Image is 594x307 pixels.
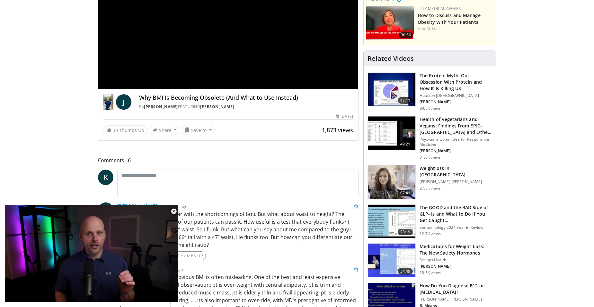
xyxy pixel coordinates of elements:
img: Dr. Jordan Rennicke [103,94,114,110]
span: 34:49 [398,268,413,274]
p: 18.5K views [420,270,441,275]
span: 1,873 views [322,126,353,134]
p: Houston [DEMOGRAPHIC_DATA] [420,93,492,98]
a: 34:49 Medications for Weight Loss: The New Satiety Hormones Scripps Health [PERSON_NAME] 18.5K views [368,243,492,277]
p: Certainly we are all familiar with the shortcomings of bmi. But what about waist to height? The p... [117,210,359,249]
h3: Health of Vegetarians and Vegans: Findings From EPIC-[GEOGRAPHIC_DATA] and Othe… [420,116,492,135]
span: 23:19 [398,229,413,235]
p: [PERSON_NAME] [420,264,492,269]
button: Share [150,125,180,135]
span: 47:11 [398,97,413,104]
img: 07e42906-ef03-456f-8d15-f2a77df6705a.150x105_q85_crop-smart_upscale.jpg [368,244,415,277]
p: Physicians Committee for Responsible Medicine [420,137,492,147]
h3: Weightloss in [GEOGRAPHIC_DATA] [420,165,492,178]
a: Thumbs Up [170,251,206,260]
a: 07:41 Weightloss in [GEOGRAPHIC_DATA] [PERSON_NAME] [PERSON_NAME] 27.5K views [368,165,492,199]
a: J [116,94,131,110]
a: K [98,170,113,185]
button: Close [167,205,180,218]
a: [PERSON_NAME] [200,104,234,109]
video-js: Video Player [4,205,178,302]
a: Lilly Medical Affairs [418,6,461,11]
h3: How Do You Diagnose B12 or [MEDICAL_DATA]? [420,283,492,295]
a: 23:19 The GOOD and the BAD Side of GLP-1s and What to Do If You Get Caught… Endocrinology 2024 Ye... [368,204,492,238]
span: 07:41 [398,190,413,196]
button: Save to [182,125,215,135]
img: 9983fed1-7565-45be-8934-aef1103ce6e2.150x105_q85_crop-smart_upscale.jpg [368,165,415,199]
p: 27.5K views [420,186,441,191]
div: [DATE] [336,114,353,119]
img: c98a6a29-1ea0-4bd5-8cf5-4d1e188984a7.png.150x105_q85_crop-smart_upscale.png [366,6,414,40]
a: 47:11 The Protein Myth: Our Obsession With Protein and How It Is Killing US Houston [DEMOGRAPHIC_... [368,72,492,111]
p: 90.5K views [420,106,441,111]
a: 30:56 [366,6,414,40]
span: 49:21 [398,141,413,147]
div: By FEATURING [139,104,353,110]
p: [PERSON_NAME] [PERSON_NAME] [420,179,492,184]
img: 606f2b51-b844-428b-aa21-8c0c72d5a896.150x105_q85_crop-smart_upscale.jpg [368,116,415,150]
span: 30 [113,127,118,133]
a: M. Look [427,26,441,31]
h4: Why BMI Is Becoming Obsolete (And What to Use Instead) [139,94,353,101]
span: Comments 6 [98,156,359,164]
h3: Medications for Weight Loss: The New Satiety Hormones [420,243,492,256]
a: 49:21 Health of Vegetarians and Vegans: Findings From EPIC-[GEOGRAPHIC_DATA] and Othe… Physicians... [368,116,492,160]
h3: The GOOD and the BAD Side of GLP-1s and What to Do If You Get Caught… [420,204,492,224]
h3: The Protein Myth: Our Obsession With Protein and How It Is Killing US [420,72,492,92]
small: 11 hours ago [158,267,183,273]
a: How to Discuss and Manage Obesity With Your Patients [418,12,481,25]
a: T [98,202,113,218]
span: 30:56 [399,32,413,38]
p: [PERSON_NAME] [420,148,492,153]
a: 30 Thumbs Up [103,125,147,135]
img: 756cb5e3-da60-49d4-af2c-51c334342588.150x105_q85_crop-smart_upscale.jpg [368,205,415,238]
div: Feat. [418,26,493,32]
a: [PERSON_NAME] [144,104,178,109]
p: 12.7K views [420,231,441,237]
p: [PERSON_NAME] [PERSON_NAME] [420,297,492,302]
p: 31.6K views [420,155,441,160]
small: 26 minutes ago [158,204,188,209]
p: Endocrinology 2024 Year in Review [420,225,492,230]
p: [PERSON_NAME] [420,99,492,105]
p: Scripps Health [420,257,492,263]
h4: Related Videos [368,55,414,62]
a: [PERSON_NAME] [117,203,157,210]
img: b7b8b05e-5021-418b-a89a-60a270e7cf82.150x105_q85_crop-smart_upscale.jpg [368,73,415,106]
